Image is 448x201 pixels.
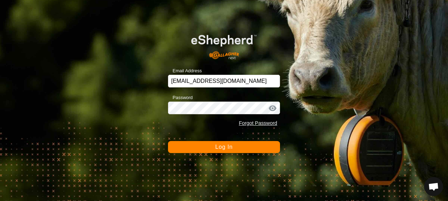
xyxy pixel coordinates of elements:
label: Password [168,94,193,101]
a: Forgot Password [239,120,277,126]
span: Log In [215,144,232,150]
label: Email Address [168,67,202,74]
input: Email Address [168,75,280,87]
img: E-shepherd Logo [179,25,269,63]
a: Open chat [424,177,443,196]
button: Log In [168,141,280,153]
